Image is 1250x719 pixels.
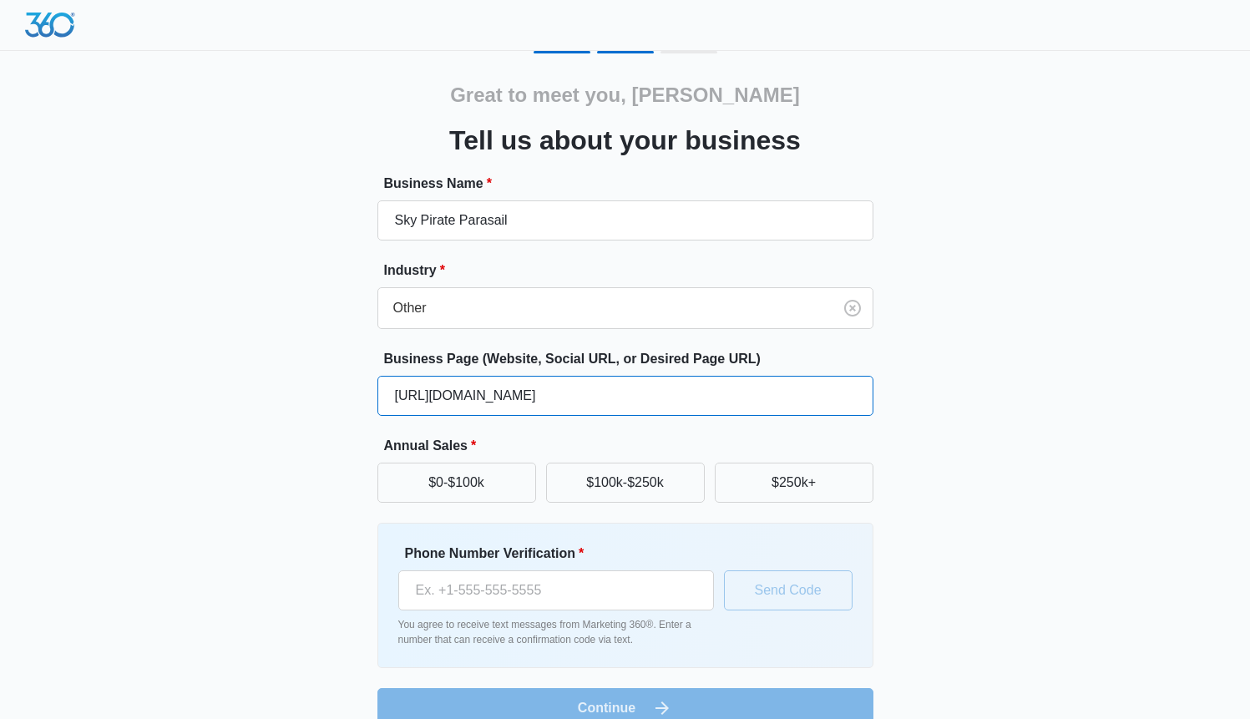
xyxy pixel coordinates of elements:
[398,617,714,647] p: You agree to receive text messages from Marketing 360®. Enter a number that can receive a confirm...
[377,376,873,416] input: e.g. janesplumbing.com
[449,120,801,160] h3: Tell us about your business
[377,200,873,241] input: e.g. Jane's Plumbing
[384,174,880,194] label: Business Name
[398,570,714,610] input: Ex. +1-555-555-5555
[384,261,880,281] label: Industry
[546,463,705,503] button: $100k-$250k
[384,436,880,456] label: Annual Sales
[377,463,536,503] button: $0-$100k
[450,80,800,110] h2: Great to meet you, [PERSON_NAME]
[715,463,873,503] button: $250k+
[839,295,866,322] button: Clear
[384,349,880,369] label: Business Page (Website, Social URL, or Desired Page URL)
[405,544,721,564] label: Phone Number Verification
